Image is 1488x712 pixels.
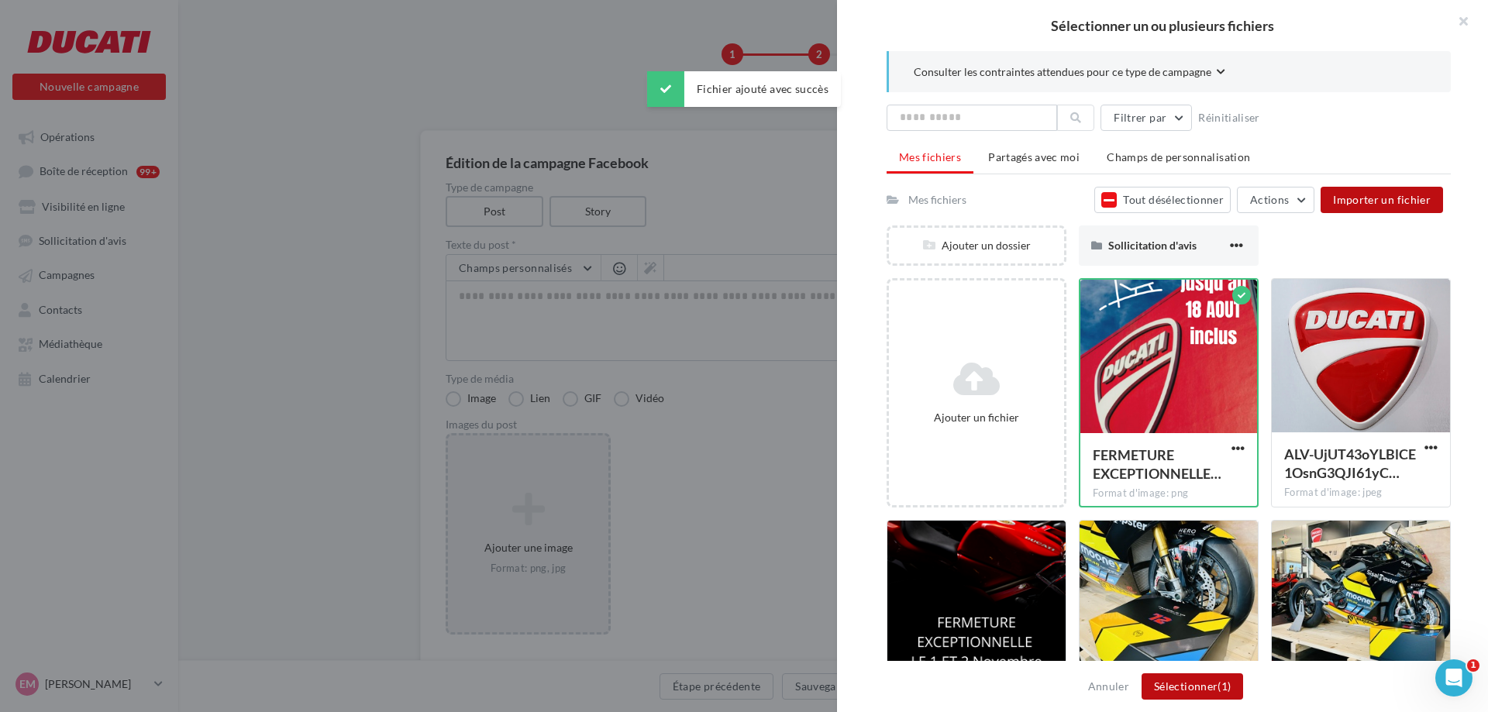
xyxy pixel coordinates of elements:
span: Actions [1250,193,1289,206]
span: ALV-UjUT43oYLBlCE1OsnG3QJI61yChWOf_9N_mPOrDDmYlfeODsA1DE [1284,445,1416,481]
span: Champs de personnalisation [1107,150,1250,163]
span: Partagés avec moi [988,150,1080,163]
button: Réinitialiser [1192,108,1266,127]
button: Sélectionner(1) [1142,673,1243,700]
h2: Sélectionner un ou plusieurs fichiers [862,19,1463,33]
button: Filtrer par [1100,105,1192,131]
span: (1) [1218,679,1231,693]
span: FERMETURE EXCEPTIONNELLE LE 30 Avril et 1er Mai 2024 (2) [1093,446,1221,482]
button: Annuler [1082,677,1135,696]
div: Mes fichiers [908,192,966,208]
span: Sollicitation d'avis [1108,239,1197,252]
span: Importer un fichier [1333,193,1431,206]
div: Format d'image: png [1093,487,1245,500]
iframe: Intercom live chat [1435,659,1472,697]
span: 1 [1467,659,1479,672]
div: Format d'image: jpeg [1284,486,1438,500]
div: Ajouter un dossier [889,238,1064,253]
button: Actions [1237,187,1314,213]
div: Fichier ajouté avec succès [647,71,841,107]
div: Ajouter un fichier [895,410,1058,425]
span: Mes fichiers [899,150,961,163]
button: Importer un fichier [1321,187,1443,213]
button: Tout désélectionner [1094,187,1231,213]
span: Consulter les contraintes attendues pour ce type de campagne [914,64,1211,80]
button: Consulter les contraintes attendues pour ce type de campagne [914,64,1225,83]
